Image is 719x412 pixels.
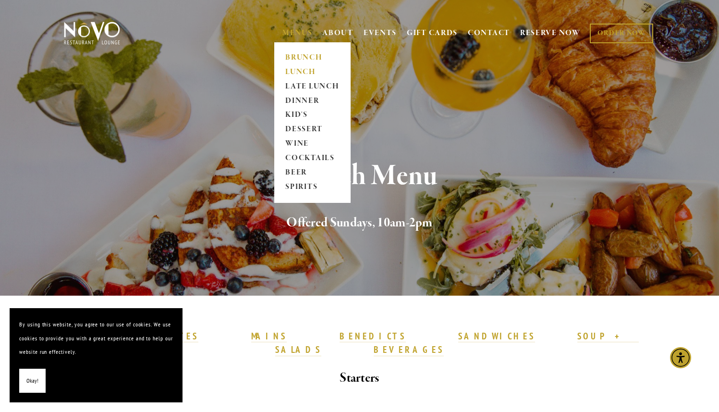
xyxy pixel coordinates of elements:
a: BENEDICTS [340,330,406,343]
a: KID'S [282,108,342,123]
a: MENUS [282,28,313,38]
a: SOUP + SALADS [275,330,639,356]
img: Novo Restaurant &amp; Lounge [62,21,122,45]
p: By using this website, you agree to our use of cookies. We use cookies to provide you with a grea... [19,318,173,359]
strong: SANDWICHES [458,330,535,342]
a: ABOUT [322,28,353,38]
a: ORDER NOW [590,24,653,43]
a: BEER [282,166,342,180]
strong: BENEDICTS [340,330,406,342]
strong: Starters [340,370,379,387]
a: SPIRITS [282,180,342,195]
section: Cookie banner [10,308,183,402]
a: BRUNCH [282,50,342,65]
a: CONTACT [468,24,510,42]
a: DINNER [282,94,342,108]
a: WINE [282,137,342,151]
div: Accessibility Menu [670,347,691,368]
h2: Offered Sundays, 10am-2pm [80,213,640,233]
a: EVENTS [364,28,397,38]
a: DESSERT [282,123,342,137]
a: LATE LUNCH [282,79,342,94]
a: SANDWICHES [458,330,535,343]
button: Okay! [19,369,46,393]
a: GIFT CARDS [407,24,458,42]
a: RESERVE NOW [520,24,581,42]
a: MAINS [251,330,287,343]
a: BEVERAGES [374,344,444,356]
strong: BEVERAGES [374,344,444,355]
a: COCKTAILS [282,151,342,166]
strong: MAINS [251,330,287,342]
a: LUNCH [282,65,342,79]
span: Okay! [26,374,38,388]
h1: Brunch Menu [80,161,640,192]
